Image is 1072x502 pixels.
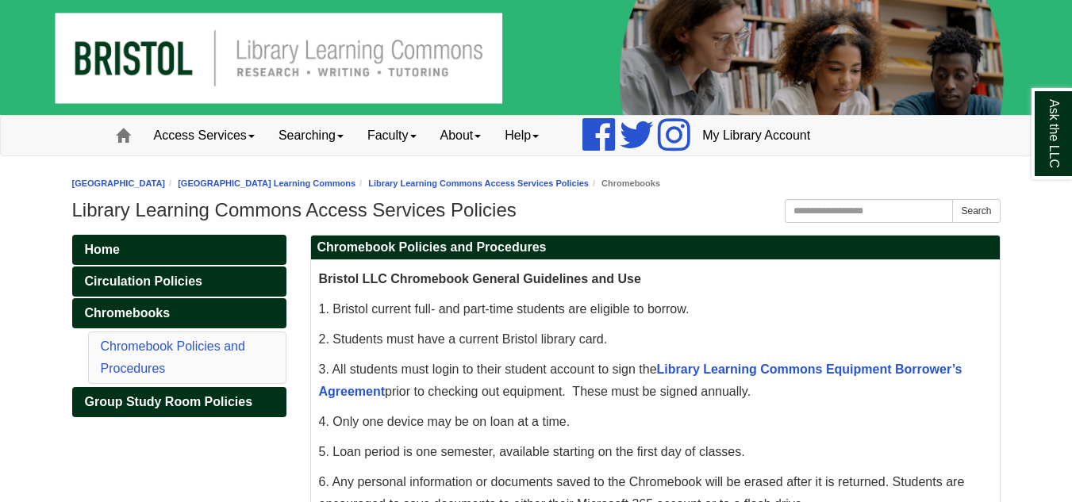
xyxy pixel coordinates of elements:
[72,298,286,328] a: Chromebooks
[319,445,745,458] span: 5. Loan period is one semester, available starting on the first day of classes.
[311,236,1000,260] h2: Chromebook Policies and Procedures
[85,395,253,408] span: Group Study Room Policies
[355,116,428,155] a: Faculty
[319,415,571,428] span: 4. Only one device may be on loan at a time.
[101,339,245,375] a: Chromebook Policies and Procedures
[72,387,286,417] a: Group Study Room Policies
[267,116,355,155] a: Searching
[142,116,267,155] a: Access Services
[690,116,822,155] a: My Library Account
[72,235,286,265] a: Home
[72,266,286,297] a: Circulation Policies
[72,178,166,188] a: [GEOGRAPHIC_DATA]
[72,199,1001,221] h1: Library Learning Commons Access Services Policies
[319,302,690,316] span: 1. Bristol current full- and part-time students are eligible to borrow.
[319,362,962,398] span: 3. All students must login to their student account to sign the prior to checking out equipment. ...
[428,116,494,155] a: About
[319,332,608,346] span: 2. Students must have a current Bristol library card.
[85,243,120,256] span: Home
[589,176,660,191] li: Chromebooks
[493,116,551,155] a: Help
[72,235,286,417] div: Guide Pages
[368,178,589,188] a: Library Learning Commons Access Services Policies
[178,178,355,188] a: [GEOGRAPHIC_DATA] Learning Commons
[952,199,1000,223] button: Search
[85,274,202,288] span: Circulation Policies
[72,176,1001,191] nav: breadcrumb
[319,272,641,285] span: Bristol LLC Chromebook General Guidelines and Use
[85,306,171,320] span: Chromebooks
